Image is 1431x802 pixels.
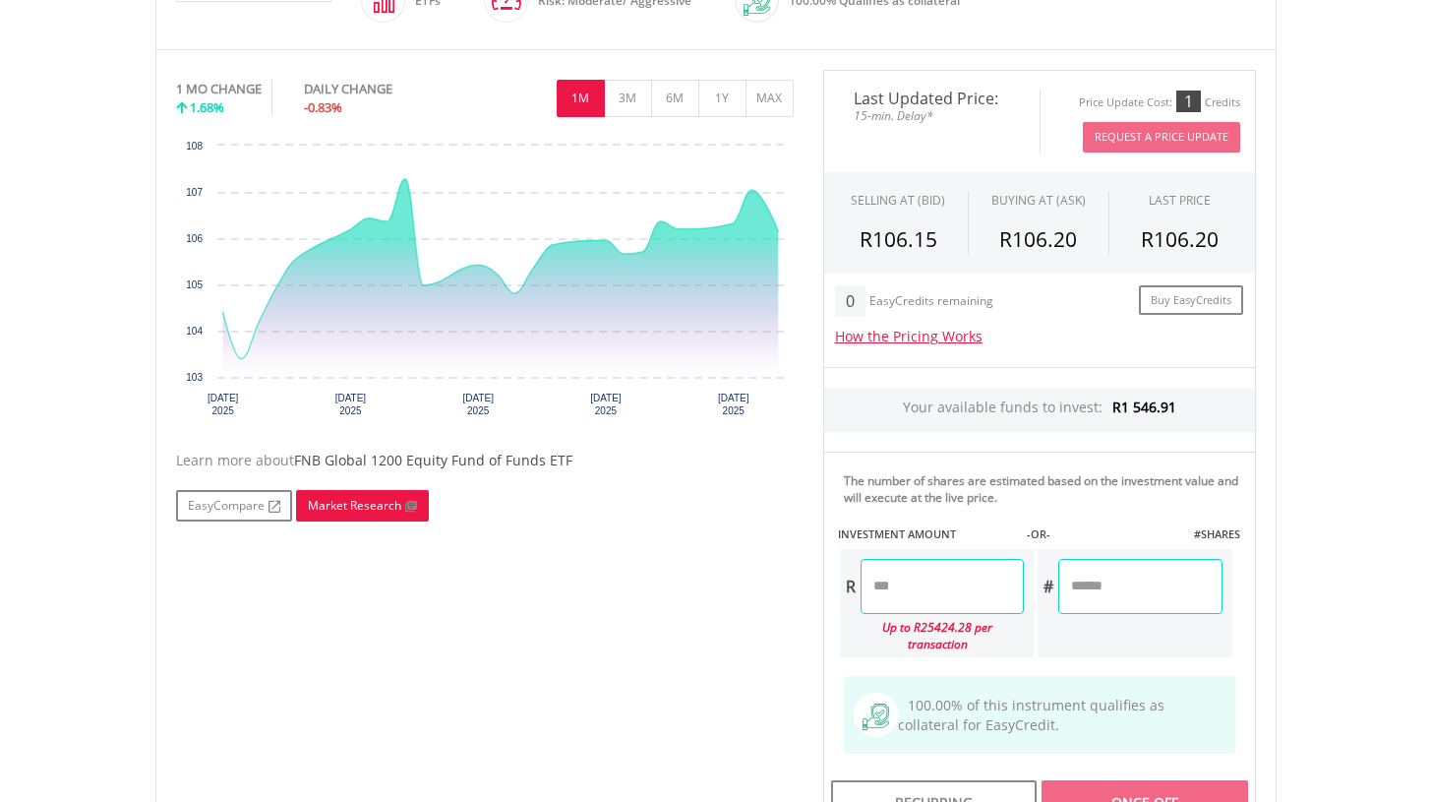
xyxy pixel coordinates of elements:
text: 104 [186,326,203,337]
button: Request A Price Update [1083,122,1240,153]
text: 107 [186,187,203,198]
button: 6M [651,80,699,117]
span: 15-min. Delay* [839,106,1025,125]
div: Your available funds to invest: [824,388,1255,432]
span: R106.15 [860,225,937,253]
text: 108 [186,141,203,152]
span: -0.83% [304,98,342,116]
span: 100.00% of this instrument qualifies as collateral for EasyCredit. [898,696,1164,734]
span: FNB Global 1200 Equity Fund of Funds ETF [294,451,572,469]
text: 105 [186,279,203,290]
div: R [840,559,861,614]
text: [DATE] 2025 [462,393,494,416]
div: DAILY CHANGE [304,80,458,98]
span: 1.68% [190,98,224,116]
span: BUYING AT (ASK) [991,192,1086,209]
div: Chart. Highcharts interactive chart. [176,136,794,431]
div: Up to R25424.28 per transaction [840,614,1025,657]
span: R1 546.91 [1112,398,1176,416]
label: INVESTMENT AMOUNT [838,526,956,542]
text: [DATE] 2025 [207,393,238,416]
label: -OR- [1027,526,1050,542]
span: Last Updated Price: [839,91,1025,106]
text: [DATE] 2025 [717,393,748,416]
a: EasyCompare [176,490,292,522]
text: [DATE] 2025 [590,393,622,416]
div: LAST PRICE [1149,192,1211,209]
button: 3M [604,80,652,117]
img: collateral-qualifying-green.svg [863,704,889,730]
label: #SHARES [1194,526,1240,542]
svg: Interactive chart [176,136,794,431]
div: The number of shares are estimated based on the investment value and will execute at the live price. [844,472,1247,506]
span: R106.20 [1141,225,1219,253]
text: [DATE] 2025 [334,393,366,416]
div: Learn more about [176,451,794,470]
div: Price Update Cost: [1079,95,1172,110]
div: SELLING AT (BID) [851,192,945,209]
div: Credits [1205,95,1240,110]
a: Market Research [296,490,429,522]
a: Buy EasyCredits [1139,285,1243,316]
div: 1 [1176,91,1201,112]
text: 103 [186,372,203,383]
div: EasyCredits remaining [869,294,993,311]
button: 1Y [698,80,746,117]
div: 1 MO CHANGE [176,80,262,98]
div: # [1038,559,1058,614]
text: 106 [186,233,203,244]
button: MAX [745,80,794,117]
a: How the Pricing Works [835,327,983,345]
div: 0 [835,285,865,317]
button: 1M [557,80,605,117]
span: R106.20 [999,225,1077,253]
